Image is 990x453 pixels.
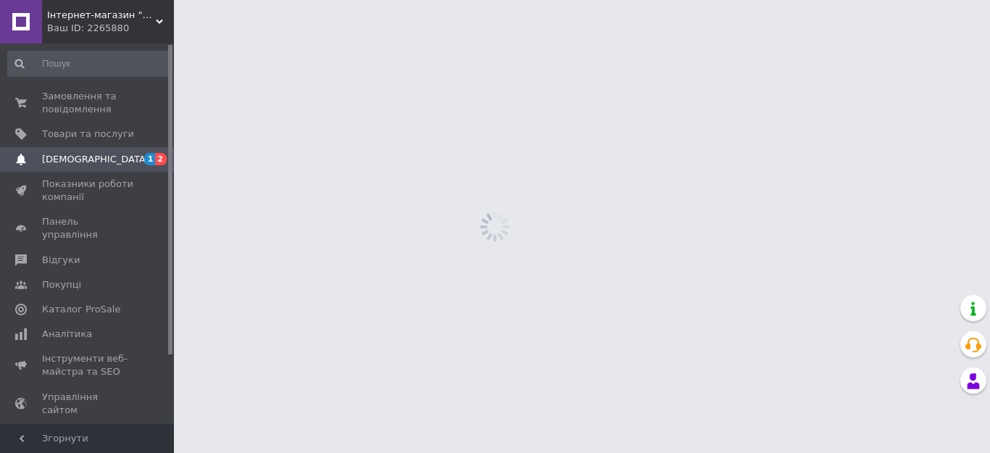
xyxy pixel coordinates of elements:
span: Товари та послуги [42,128,134,141]
span: Замовлення та повідомлення [42,90,134,116]
span: Інтернет-магазин "ELECTRONICS" [47,9,156,22]
span: Інструменти веб-майстра та SEO [42,352,134,378]
div: Ваш ID: 2265880 [47,22,174,35]
span: [DEMOGRAPHIC_DATA] [42,153,149,166]
span: Відгуки [42,254,80,267]
span: Панель управління [42,215,134,241]
span: Показники роботи компанії [42,178,134,204]
span: Управління сайтом [42,391,134,417]
span: Каталог ProSale [42,303,120,316]
span: 2 [155,153,167,165]
span: 1 [144,153,156,165]
span: Покупці [42,278,81,291]
span: Аналітика [42,328,92,341]
input: Пошук [7,51,171,77]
